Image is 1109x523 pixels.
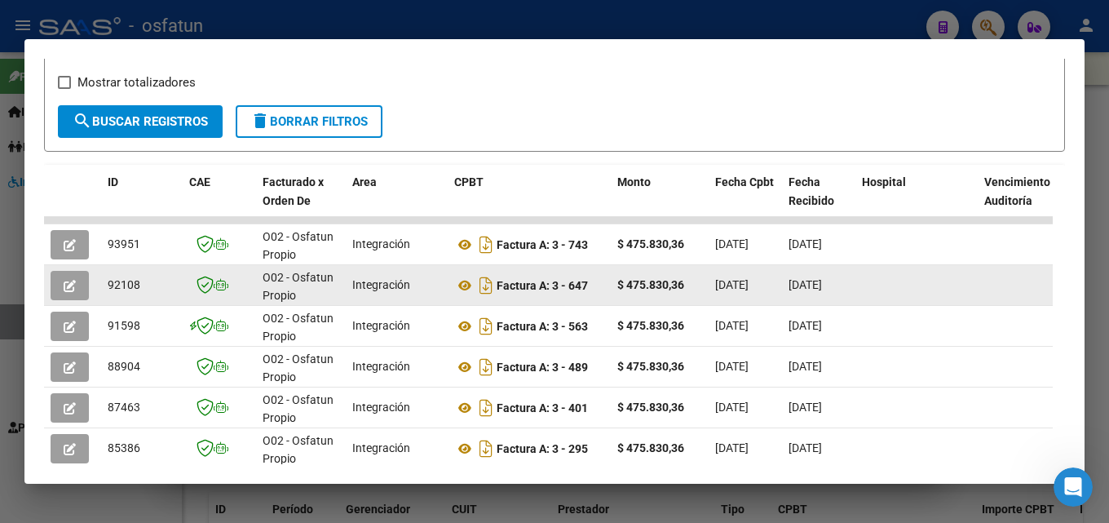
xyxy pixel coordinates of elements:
span: Integración [352,360,410,373]
datatable-header-cell: Monto [611,165,709,237]
span: [DATE] [715,401,749,414]
strong: Factura A: 3 - 743 [497,238,588,251]
span: Facturado x Orden De [263,175,324,207]
span: [DATE] [715,441,749,454]
datatable-header-cell: Facturado x Orden De [256,165,346,237]
span: [DATE] [715,278,749,291]
span: 93951 [108,237,140,250]
span: 92108 [108,278,140,291]
span: [DATE] [789,360,822,373]
span: 91598 [108,319,140,332]
button: Borrar Filtros [236,105,382,138]
mat-icon: search [73,111,92,131]
span: Monto [617,175,651,188]
span: [DATE] [715,360,749,373]
i: Descargar documento [475,436,497,462]
span: Borrar Filtros [250,114,368,129]
span: CAE [189,175,210,188]
span: [DATE] [789,441,822,454]
span: [DATE] [789,278,822,291]
strong: $ 475.830,36 [617,360,684,373]
strong: Factura A: 3 - 295 [497,442,588,455]
datatable-header-cell: Area [346,165,448,237]
strong: Factura A: 3 - 401 [497,401,588,414]
span: Integración [352,237,410,250]
span: O02 - Osfatun Propio [263,352,334,384]
i: Descargar documento [475,395,497,421]
strong: $ 475.830,36 [617,278,684,291]
span: [DATE] [789,319,822,332]
datatable-header-cell: Vencimiento Auditoría [978,165,1051,237]
span: O02 - Osfatun Propio [263,434,334,466]
span: [DATE] [715,319,749,332]
span: Hospital [862,175,906,188]
datatable-header-cell: Fecha Cpbt [709,165,782,237]
span: ID [108,175,118,188]
datatable-header-cell: Hospital [855,165,978,237]
span: [DATE] [789,237,822,250]
strong: $ 475.830,36 [617,319,684,332]
span: O02 - Osfatun Propio [263,271,334,303]
span: Integración [352,441,410,454]
button: Buscar Registros [58,105,223,138]
strong: Factura A: 3 - 489 [497,361,588,374]
span: Area [352,175,377,188]
span: [DATE] [789,401,822,414]
mat-icon: delete [250,111,270,131]
span: CPBT [454,175,484,188]
datatable-header-cell: Fecha Recibido [782,165,855,237]
strong: $ 475.830,36 [617,401,684,414]
span: Integración [352,278,410,291]
span: Fecha Recibido [789,175,834,207]
datatable-header-cell: CPBT [448,165,611,237]
i: Descargar documento [475,313,497,339]
i: Descargar documento [475,273,497,299]
span: Integración [352,319,410,332]
strong: $ 475.830,36 [617,441,684,454]
span: 87463 [108,401,140,414]
strong: Factura A: 3 - 563 [497,320,588,333]
span: Mostrar totalizadores [77,73,196,92]
span: O02 - Osfatun Propio [263,393,334,425]
span: Buscar Registros [73,114,208,129]
span: 88904 [108,360,140,373]
span: Vencimiento Auditoría [984,175,1050,207]
iframe: Intercom live chat [1054,468,1093,507]
i: Descargar documento [475,354,497,380]
i: Descargar documento [475,232,497,258]
span: 85386 [108,441,140,454]
datatable-header-cell: CAE [183,165,256,237]
span: Fecha Cpbt [715,175,774,188]
span: Integración [352,401,410,414]
strong: Factura A: 3 - 647 [497,279,588,292]
span: O02 - Osfatun Propio [263,312,334,343]
span: O02 - Osfatun Propio [263,230,334,262]
strong: $ 475.830,36 [617,237,684,250]
datatable-header-cell: ID [101,165,183,237]
span: [DATE] [715,237,749,250]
